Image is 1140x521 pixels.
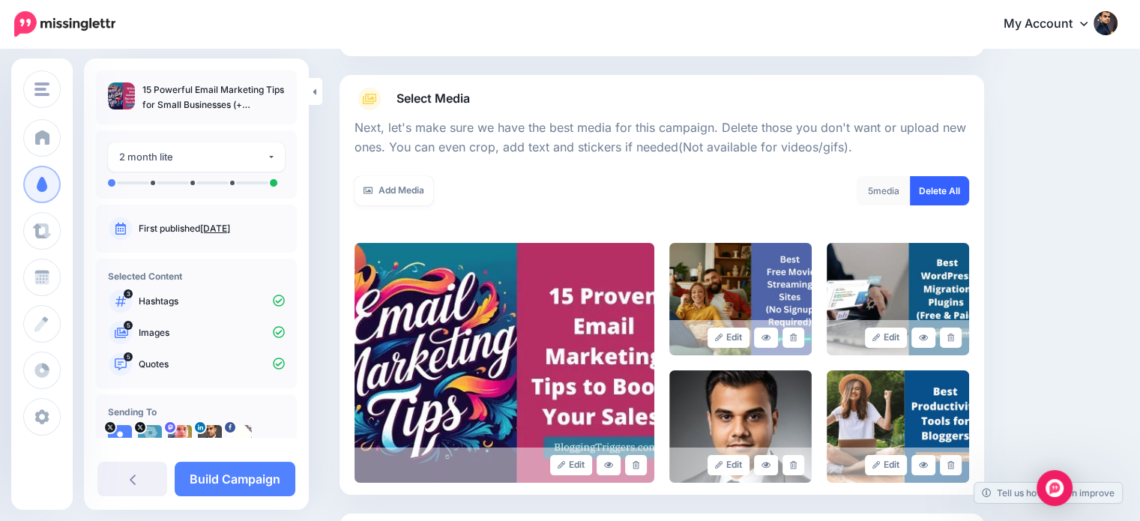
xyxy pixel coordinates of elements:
[149,94,161,106] img: tab_keywords_by_traffic_grey.svg
[42,24,73,36] div: v 4.0.25
[910,176,969,205] a: Delete All
[355,176,433,205] a: Add Media
[198,425,222,449] img: 1751864478189-77827.png
[396,88,470,109] span: Select Media
[108,142,285,172] button: 2 month lite
[108,82,135,109] img: 4e4b3a2578ec571d60d75cb52a198e1c_thumb.jpg
[40,94,52,106] img: tab_domain_overview_orange.svg
[168,425,192,449] img: d4e3d9f8f0501bdc-88716.png
[108,425,132,449] img: user_default_image.png
[355,118,969,157] p: Next, let's make sure we have the best media for this campaign. Delete those you don't want or up...
[865,328,908,348] a: Edit
[142,82,285,112] p: 15 Powerful Email Marketing Tips for Small Businesses (+ Templates)
[708,455,750,475] a: Edit
[24,24,36,36] img: logo_orange.svg
[1037,470,1073,506] div: Open Intercom Messenger
[708,328,750,348] a: Edit
[124,352,133,361] span: 5
[868,185,873,196] span: 5
[139,326,285,340] p: Images
[124,321,133,330] span: 5
[827,243,969,355] img: 51fa443a3a48d44fb950d658ae04d2f6_large.jpg
[138,425,162,449] img: 5tyPiY3s-78625.jpg
[355,243,654,483] img: 4e4b3a2578ec571d60d75cb52a198e1c_large.jpg
[974,483,1122,503] a: Tell us how we can improve
[14,11,115,37] img: Missinglettr
[139,358,285,371] p: Quotes
[989,6,1118,43] a: My Account
[166,96,253,106] div: Keywords by Traffic
[34,82,49,96] img: menu.png
[355,111,969,483] div: Select Media
[139,222,285,235] p: First published
[39,39,165,51] div: Domain: [DOMAIN_NAME]
[24,39,36,51] img: website_grey.svg
[857,176,911,205] div: media
[108,271,285,282] h4: Selected Content
[200,223,230,234] a: [DATE]
[669,370,812,483] img: 63b6963c414ced2bf12982b62f2b545f_large.jpg
[355,87,969,111] a: Select Media
[865,455,908,475] a: Edit
[108,406,285,418] h4: Sending To
[139,295,285,308] p: Hashtags
[827,370,969,483] img: 84b1022003661eaefe5a70ae0838d851_large.jpg
[57,96,134,106] div: Domain Overview
[550,455,593,475] a: Edit
[124,289,133,298] span: 3
[119,148,267,166] div: 2 month lite
[228,425,252,449] img: 358731194_718620323612071_5875523225203371151_n-bsa153721.png
[669,243,812,355] img: efc3564b2787669e71463145330b9836_large.jpg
